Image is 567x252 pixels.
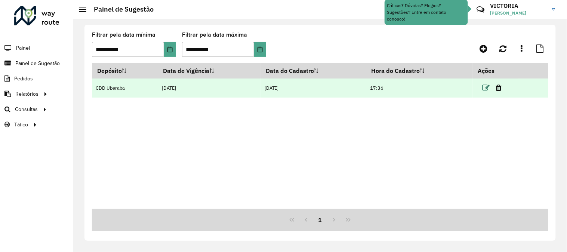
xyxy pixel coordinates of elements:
[473,63,518,79] th: Ações
[14,75,33,83] span: Pedidos
[472,1,489,18] a: Contato Rápido
[496,83,502,93] a: Excluir
[483,83,490,93] a: Editar
[15,105,38,113] span: Consultas
[164,42,176,57] button: Choose Date
[92,79,158,98] td: CDD Uberaba
[254,42,266,57] button: Choose Date
[261,79,366,98] td: [DATE]
[158,63,261,79] th: Data de Vigência
[313,213,327,227] button: 1
[261,63,366,79] th: Data do Cadastro
[16,44,30,52] span: Painel
[182,30,247,39] label: Filtrar pela data máxima
[158,79,261,98] td: [DATE]
[92,30,155,39] label: Filtrar pela data mínima
[366,63,472,79] th: Hora do Cadastro
[15,90,38,98] span: Relatórios
[92,63,158,79] th: Depósito
[86,5,154,13] h2: Painel de Sugestão
[15,59,60,67] span: Painel de Sugestão
[490,10,546,16] span: [PERSON_NAME]
[490,2,546,9] h3: VICTORIA
[366,79,472,98] td: 17:36
[14,121,28,129] span: Tático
